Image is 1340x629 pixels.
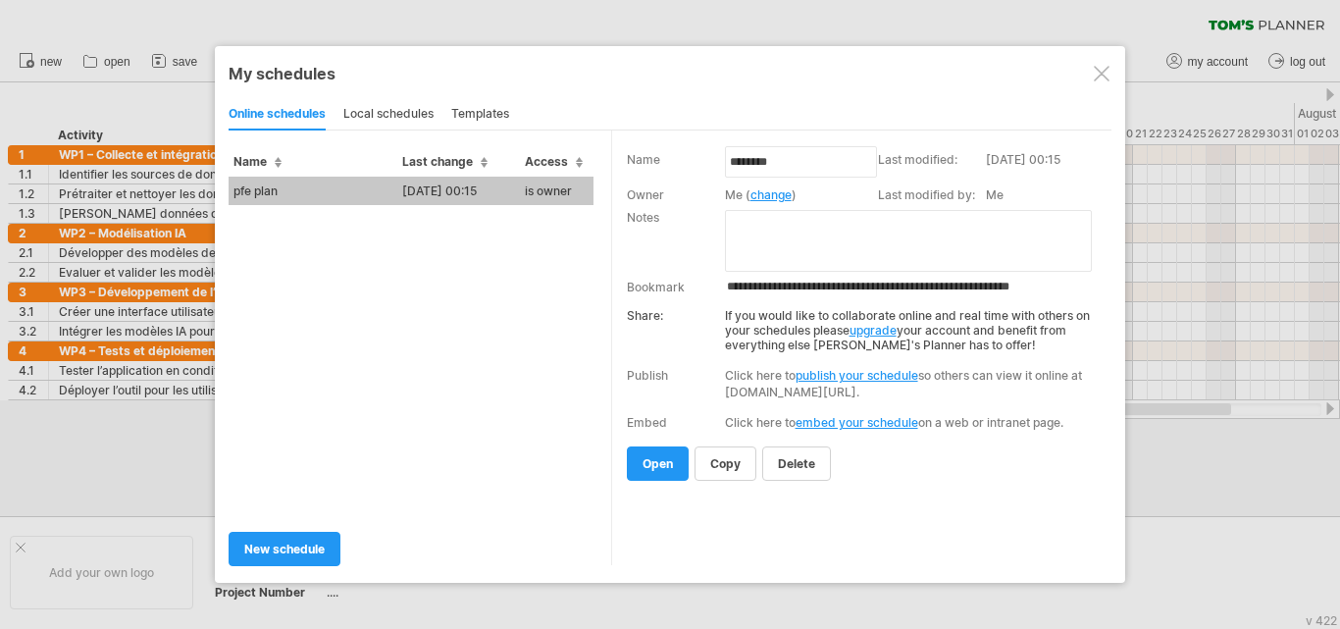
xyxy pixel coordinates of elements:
td: Last modified: [878,150,986,185]
strong: Share: [627,308,663,323]
div: Publish [627,368,668,383]
div: My schedules [229,64,1111,83]
div: templates [451,99,509,131]
span: Access [525,154,583,169]
span: delete [778,456,815,471]
div: If you would like to collaborate online and real time with others on your schedules please your a... [627,298,1099,352]
div: Me ( ) [725,187,868,202]
span: open [643,456,673,471]
div: Embed [627,415,667,430]
td: Me [986,185,1107,208]
span: Name [233,154,282,169]
a: embed your schedule [796,415,918,430]
td: Notes [627,208,725,274]
a: publish your schedule [796,368,918,383]
td: Name [627,150,725,185]
span: copy [710,456,741,471]
a: new schedule [229,532,340,566]
a: copy [695,446,756,481]
td: Owner [627,185,725,208]
a: change [750,187,792,202]
td: [DATE] 00:15 [986,150,1107,185]
div: online schedules [229,99,326,131]
td: pfe plan [229,177,397,205]
div: local schedules [343,99,434,131]
td: Last modified by: [878,185,986,208]
div: Click here to so others can view it online at [DOMAIN_NAME][URL]. [725,367,1099,400]
div: Click here to on a web or intranet page. [725,415,1099,430]
a: open [627,446,689,481]
td: is owner [520,177,593,205]
td: Bookmark [627,274,725,298]
td: [DATE] 00:15 [397,177,520,205]
span: Last change [402,154,488,169]
a: delete [762,446,831,481]
a: upgrade [850,323,897,338]
span: new schedule [244,542,325,556]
